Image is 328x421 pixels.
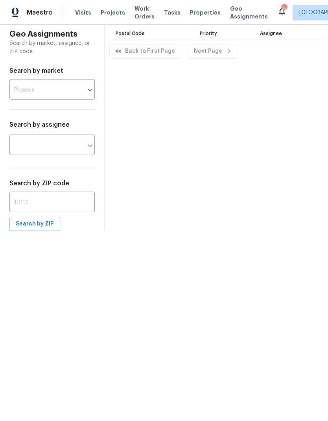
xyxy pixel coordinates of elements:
button: Search by ZIP [9,217,60,231]
span: Geo Assignments [230,5,268,20]
span: Maestro [27,9,53,17]
h6: Search by market [9,65,95,76]
div: 15 [281,5,287,13]
span: Work Orders [135,5,155,20]
th: Postal Code [109,25,193,39]
span: Tasks [164,10,181,15]
h6: Search by assignee [9,119,95,130]
input: Phoenix [9,81,73,100]
span: Visits [75,9,91,17]
button: Open [85,140,96,151]
button: Open [85,85,96,96]
th: Priority [193,25,254,39]
span: Projects [101,9,125,17]
h6: Search by ZIP code [9,178,95,189]
span: Search by ZIP [16,219,54,229]
th: Assignee [254,25,323,39]
h4: Geo Assignments [9,30,95,39]
p: Search by market, assignee, or ZIP code [9,39,95,56]
input: 10112 [9,194,95,212]
span: Properties [190,9,221,17]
